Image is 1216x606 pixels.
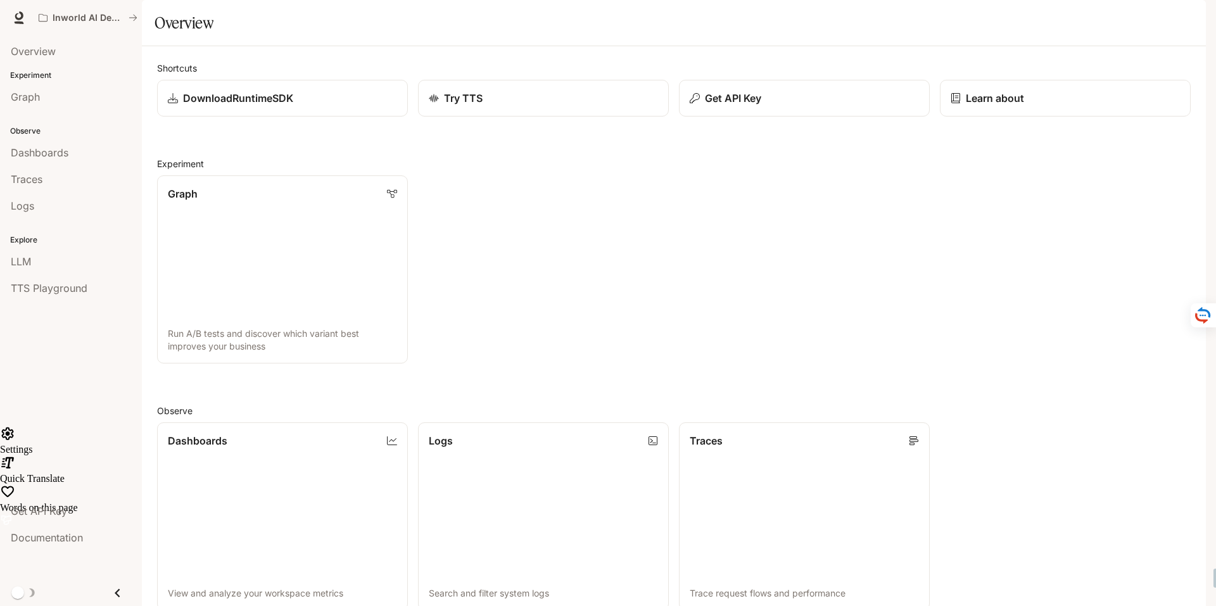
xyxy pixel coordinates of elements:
button: Get API Key [679,80,930,117]
h2: Experiment [157,157,1191,170]
h1: Overview [155,10,213,35]
h2: Observe [157,404,1191,417]
a: DownloadSDK [157,80,408,117]
h2: Shortcuts [157,61,1191,75]
a: Learn about [940,80,1191,117]
a: GraphRun A/B tests and discover which variant best improves your business [157,175,408,363]
p: Graph [168,186,237,201]
p: View and analyze your workspace metrics [168,587,397,600]
p: Learn about [966,91,1064,106]
button: All workspaces [33,5,143,30]
a: Try TTS [418,80,669,117]
p: Get API Key [705,91,761,106]
p: Search and filter system logs [429,587,658,600]
p: Inworld AI Demos [53,13,123,23]
p: Traces [690,433,723,448]
p: Run A/B tests and discover which variant best improves your business [168,327,397,353]
p: Trace request flows and performance [690,587,919,600]
p: Logs [429,433,453,448]
p: Dashboards [168,433,227,448]
p: Download SDK [183,91,293,106]
p: Try TTS [444,91,483,106]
